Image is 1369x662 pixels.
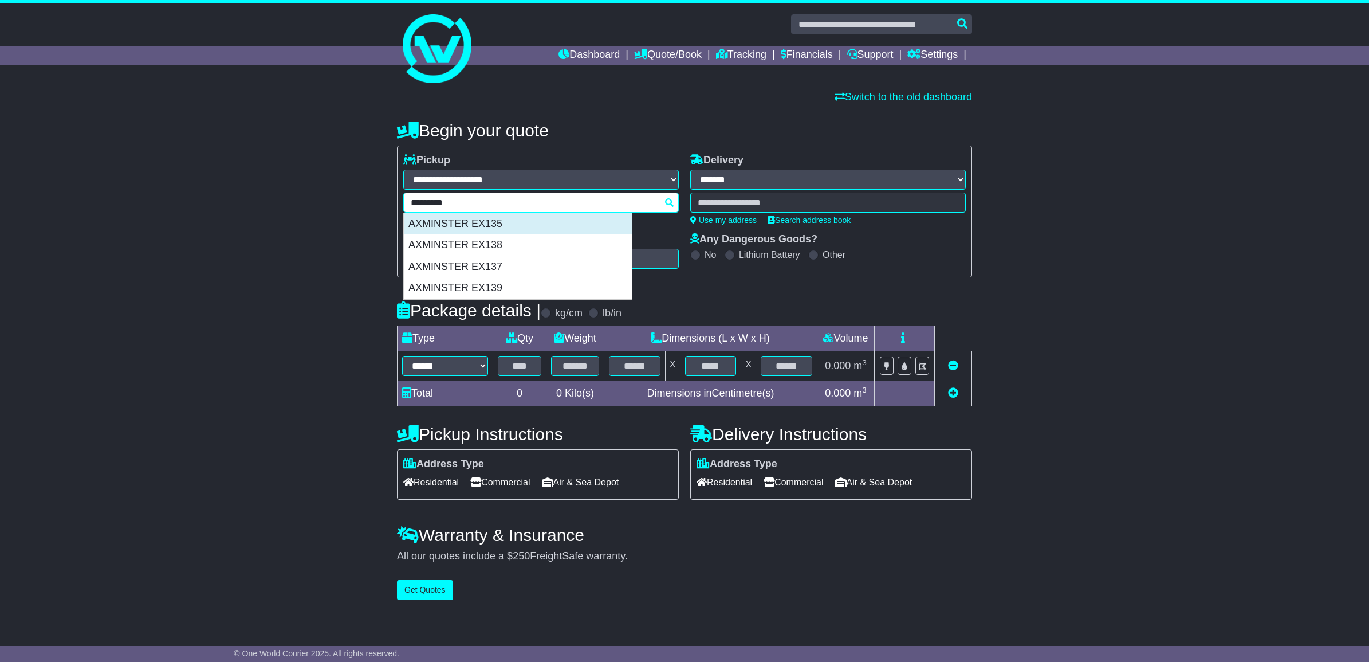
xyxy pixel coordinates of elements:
[397,526,972,545] h4: Warranty & Insurance
[398,326,493,351] td: Type
[546,326,604,351] td: Weight
[403,193,679,213] typeahead: Please provide city
[690,233,817,246] label: Any Dangerous Goods?
[716,46,766,65] a: Tracking
[404,256,632,278] div: AXMINSTER EX137
[403,473,459,491] span: Residential
[397,121,972,140] h4: Begin your quote
[835,473,912,491] span: Air & Sea Depot
[404,234,632,256] div: AXMINSTER EX138
[690,425,972,444] h4: Delivery Instructions
[556,387,562,399] span: 0
[404,213,632,235] div: AXMINSTER EX135
[764,473,823,491] span: Commercial
[862,358,867,367] sup: 3
[781,46,833,65] a: Financials
[825,360,851,371] span: 0.000
[853,387,867,399] span: m
[948,360,958,371] a: Remove this item
[690,216,757,225] a: Use my address
[665,351,680,381] td: x
[741,351,756,381] td: x
[862,386,867,394] sup: 3
[404,277,632,299] div: AXMINSTER EX139
[835,91,972,103] a: Switch to the old dashboard
[555,307,583,320] label: kg/cm
[705,249,716,260] label: No
[403,458,484,471] label: Address Type
[907,46,958,65] a: Settings
[603,307,621,320] label: lb/in
[948,387,958,399] a: Add new item
[768,216,851,225] a: Search address book
[634,46,702,65] a: Quote/Book
[493,381,546,406] td: 0
[546,381,604,406] td: Kilo(s)
[558,46,620,65] a: Dashboard
[604,326,817,351] td: Dimensions (L x W x H)
[739,249,800,260] label: Lithium Battery
[604,381,817,406] td: Dimensions in Centimetre(s)
[853,360,867,371] span: m
[397,301,541,320] h4: Package details |
[690,154,743,167] label: Delivery
[823,249,845,260] label: Other
[403,154,450,167] label: Pickup
[234,649,399,658] span: © One World Courier 2025. All rights reserved.
[847,46,894,65] a: Support
[817,326,874,351] td: Volume
[493,326,546,351] td: Qty
[697,473,752,491] span: Residential
[397,550,972,563] div: All our quotes include a $ FreightSafe warranty.
[397,425,679,444] h4: Pickup Instructions
[397,580,453,600] button: Get Quotes
[513,550,530,562] span: 250
[470,473,530,491] span: Commercial
[542,473,619,491] span: Air & Sea Depot
[697,458,777,471] label: Address Type
[825,387,851,399] span: 0.000
[398,381,493,406] td: Total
